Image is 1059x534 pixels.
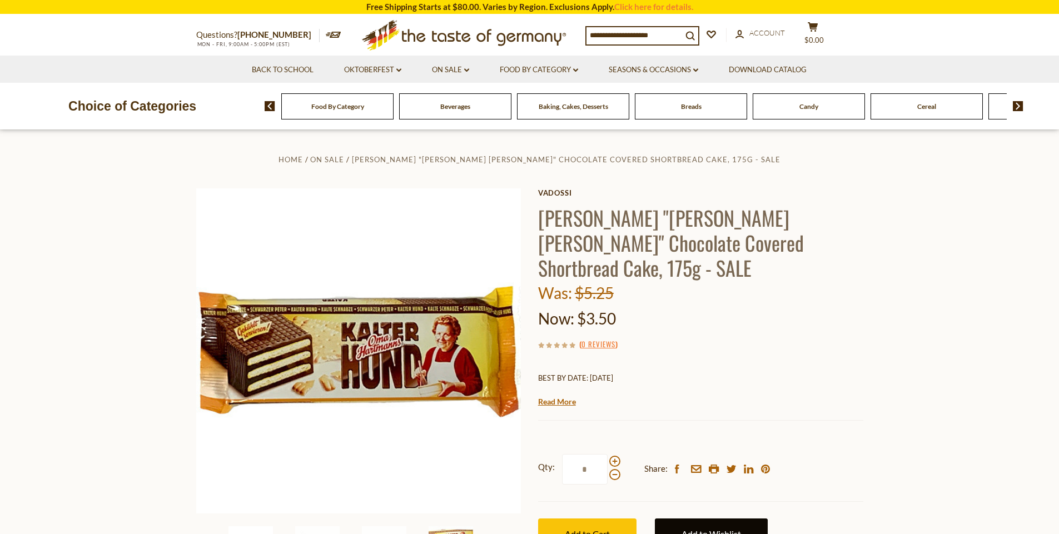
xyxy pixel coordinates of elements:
p: Questions? [196,28,320,42]
a: Food By Category [500,64,578,76]
a: Cereal [917,102,936,111]
a: On Sale [310,155,344,164]
h1: [PERSON_NAME] "[PERSON_NAME] [PERSON_NAME]" Chocolate Covered Shortbread Cake, 175g - SALE [538,205,863,280]
a: Back to School [252,64,314,76]
label: Was: [538,283,572,302]
img: previous arrow [265,101,275,111]
img: next arrow [1013,101,1023,111]
button: $0.00 [797,22,830,49]
a: Vadossi [538,188,863,197]
a: Read More [538,396,576,407]
a: Home [279,155,303,164]
a: [PHONE_NUMBER] [237,29,311,39]
span: Share: [644,462,668,476]
input: Qty: [562,454,608,485]
a: Food By Category [311,102,364,111]
span: ( ) [579,338,618,350]
span: MON - FRI, 9:00AM - 5:00PM (EST) [196,41,291,47]
a: Candy [799,102,818,111]
a: Baking, Cakes, Desserts [539,102,608,111]
img: Oma Hartmann's "Kalter Hund" Chocolate Covered Shortbread Cake, 175g - SALE [196,188,521,513]
a: Oktoberfest [344,64,401,76]
span: BEST BY DATE: [DATE] [538,373,613,382]
strong: Qty: [538,460,555,474]
a: Seasons & Occasions [609,64,698,76]
a: Account [735,27,785,39]
span: $0.00 [804,36,824,44]
a: Click here for details. [614,2,693,12]
span: $5.25 [575,283,614,302]
a: Download Catalog [729,64,807,76]
span: Account [749,28,785,37]
a: 0 Reviews [581,338,615,351]
a: [PERSON_NAME] "[PERSON_NAME] [PERSON_NAME]" Chocolate Covered Shortbread Cake, 175g - SALE [352,155,780,164]
a: Beverages [440,102,470,111]
label: Now: [538,309,574,328]
a: Breads [681,102,702,111]
a: On Sale [432,64,469,76]
span: $3.50 [577,309,616,328]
